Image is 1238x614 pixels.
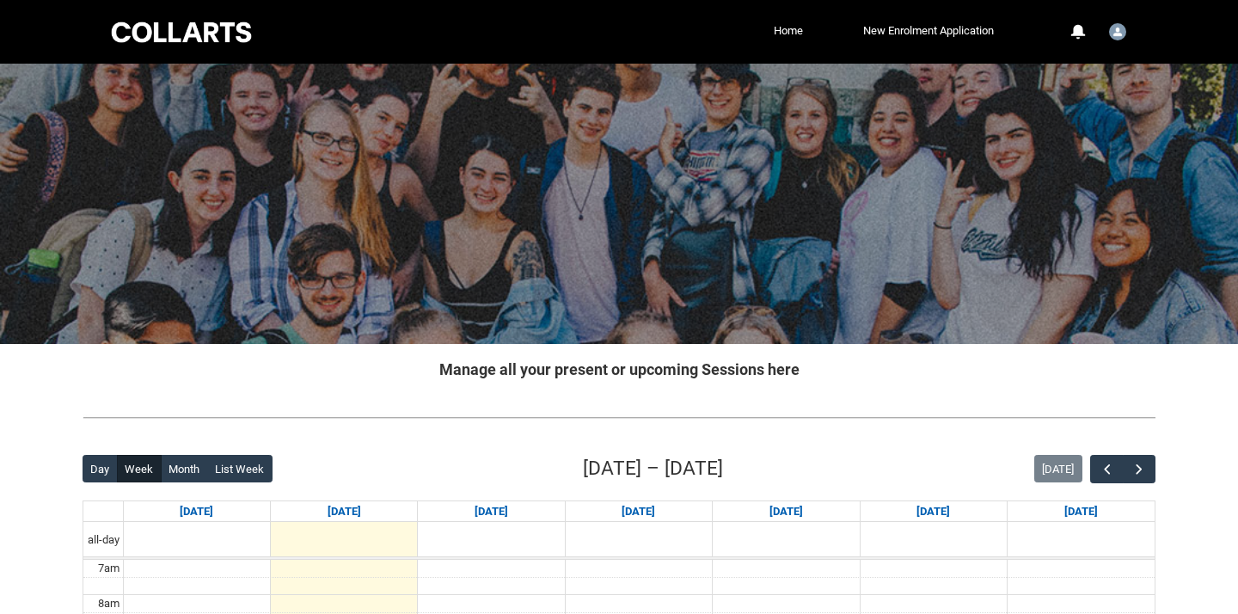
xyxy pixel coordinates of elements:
a: Go to September 12, 2025 [913,501,953,522]
button: Next Week [1123,455,1155,483]
button: Previous Week [1090,455,1123,483]
a: Home [769,18,807,44]
button: Week [117,455,162,482]
a: Go to September 10, 2025 [618,501,659,522]
button: User Profile Student.swickra.20241435 [1105,16,1131,44]
a: Go to September 13, 2025 [1061,501,1101,522]
button: List Week [207,455,273,482]
a: Go to September 8, 2025 [324,501,365,522]
h2: Manage all your present or upcoming Sessions here [83,358,1155,381]
button: Month [161,455,208,482]
a: Go to September 7, 2025 [176,501,217,522]
img: REDU_GREY_LINE [83,408,1155,427]
img: Student.swickra.20241435 [1109,23,1126,40]
a: Go to September 11, 2025 [766,501,806,522]
a: Go to September 9, 2025 [471,501,512,522]
h2: [DATE] – [DATE] [583,454,723,483]
button: [DATE] [1034,455,1082,482]
button: Day [83,455,118,482]
span: all-day [84,531,123,549]
div: 8am [95,595,123,612]
div: 7am [95,560,123,577]
a: New Enrolment Application [859,18,998,44]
